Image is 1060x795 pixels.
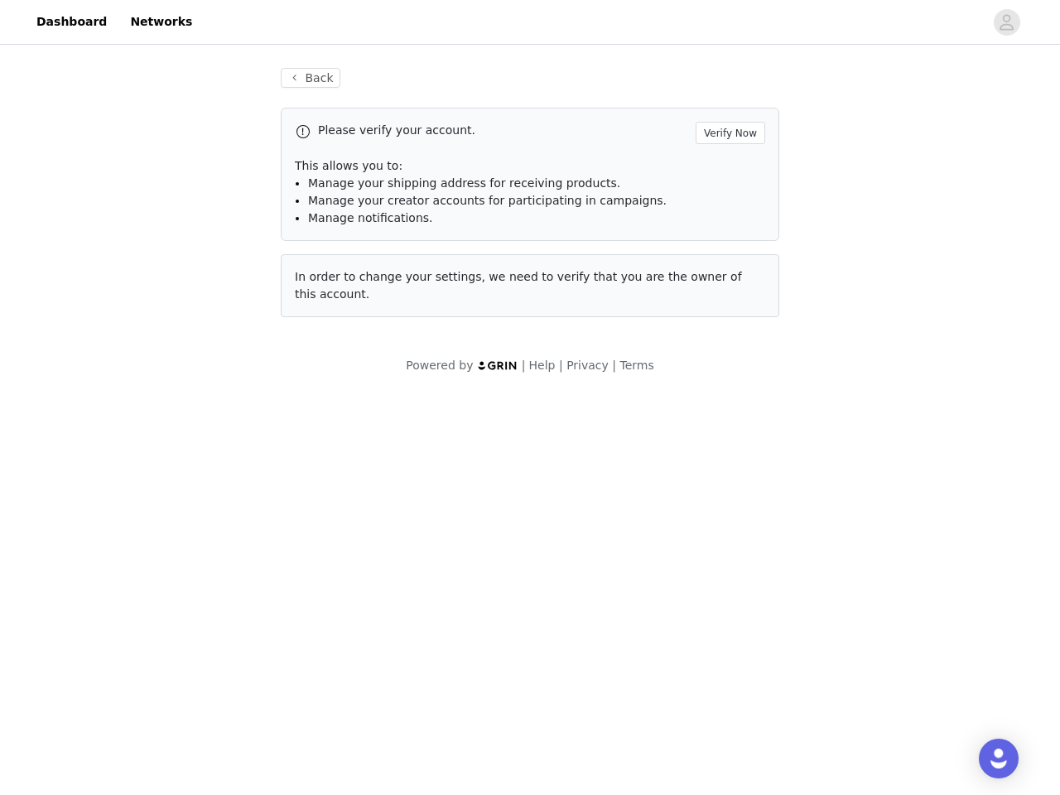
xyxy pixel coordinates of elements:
p: Please verify your account. [318,122,689,139]
a: Networks [120,3,202,41]
span: | [612,359,616,372]
img: logo [477,360,518,371]
div: avatar [999,9,1014,36]
span: Manage your shipping address for receiving products. [308,176,620,190]
a: Dashboard [26,3,117,41]
span: | [559,359,563,372]
button: Verify Now [696,122,765,144]
a: Terms [619,359,653,372]
a: Privacy [566,359,609,372]
span: Manage your creator accounts for participating in campaigns. [308,194,667,207]
div: Open Intercom Messenger [979,739,1019,778]
span: Powered by [406,359,473,372]
p: This allows you to: [295,157,765,175]
a: Help [529,359,556,372]
span: | [522,359,526,372]
button: Back [281,68,340,88]
span: In order to change your settings, we need to verify that you are the owner of this account. [295,270,742,301]
span: Manage notifications. [308,211,433,224]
